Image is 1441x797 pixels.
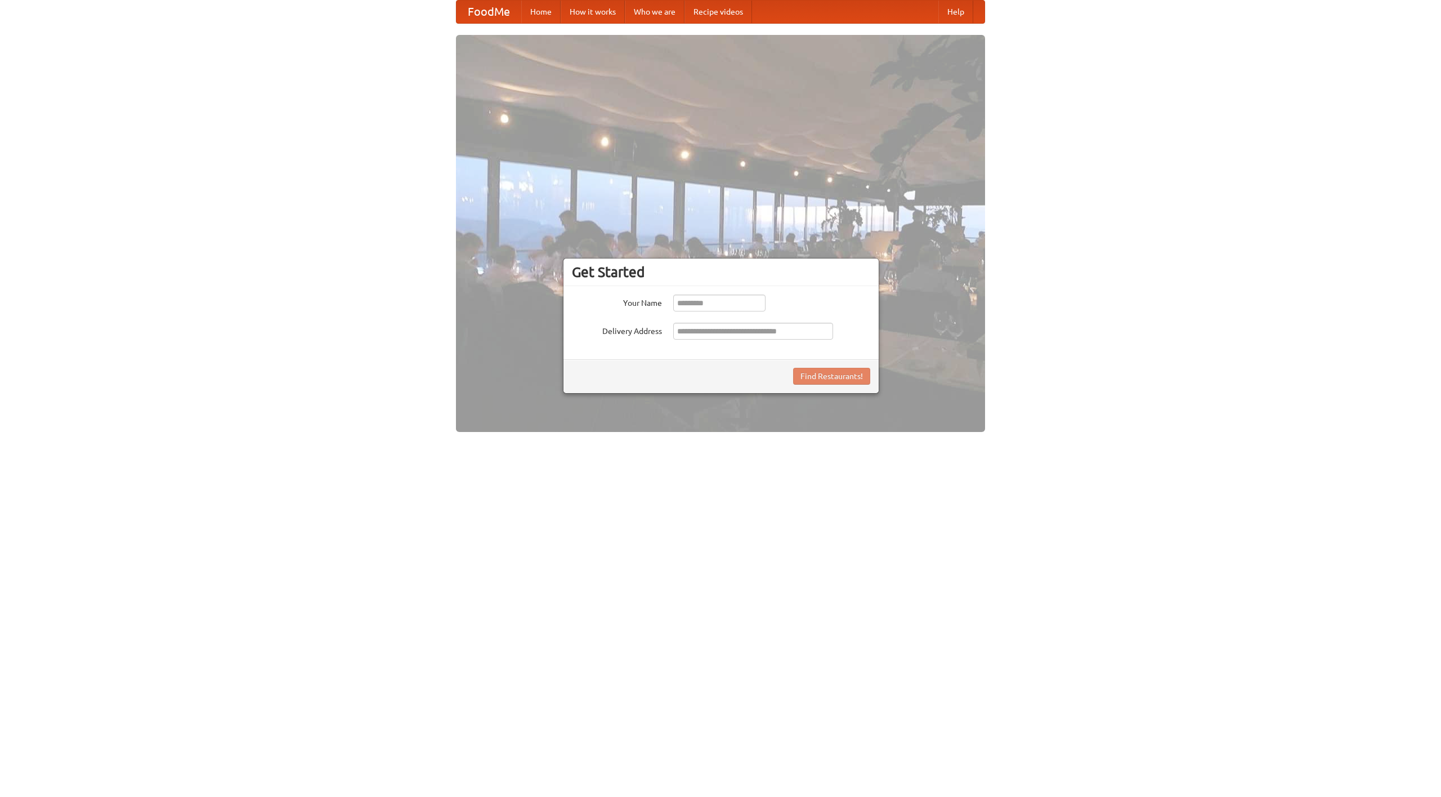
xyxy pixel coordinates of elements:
a: How it works [561,1,625,23]
a: Home [521,1,561,23]
a: Help [938,1,973,23]
a: FoodMe [457,1,521,23]
label: Your Name [572,295,662,309]
label: Delivery Address [572,323,662,337]
h3: Get Started [572,264,870,280]
button: Find Restaurants! [793,368,870,385]
a: Recipe videos [684,1,752,23]
a: Who we are [625,1,684,23]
